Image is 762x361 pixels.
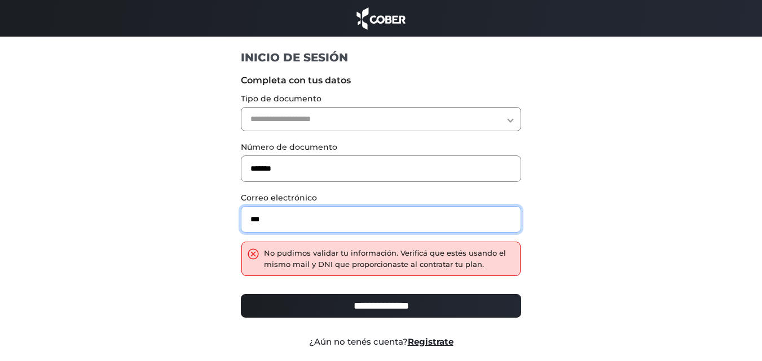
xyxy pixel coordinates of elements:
[408,336,453,347] a: Registrate
[354,6,409,31] img: cober_marca.png
[241,141,521,153] label: Número de documento
[264,248,514,270] div: No pudimos validar tu información. Verificá que estés usando el mismo mail y DNI que proporcionas...
[241,192,521,204] label: Correo electrónico
[241,50,521,65] h1: INICIO DE SESIÓN
[241,93,521,105] label: Tipo de documento
[241,74,521,87] label: Completa con tus datos
[232,336,530,349] div: ¿Aún no tenés cuenta?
